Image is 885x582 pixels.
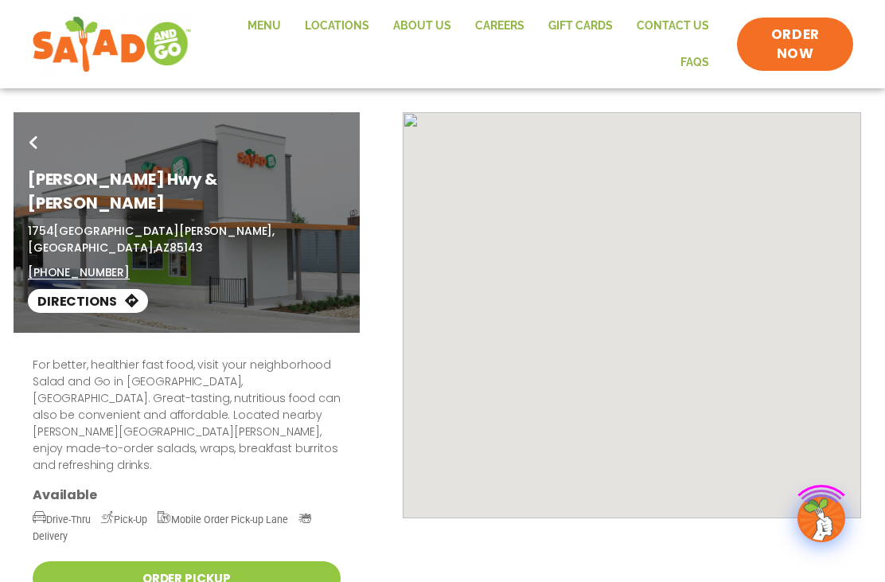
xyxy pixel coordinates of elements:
[33,357,341,474] p: For better, healthier fast food, visit your neighborhood Salad and Go in [GEOGRAPHIC_DATA], [GEOG...
[155,240,170,256] span: AZ
[536,8,625,45] a: GIFT CARDS
[737,18,853,72] a: ORDER NOW
[32,13,192,76] img: new-SAG-logo-768×292
[28,167,345,215] h1: [PERSON_NAME] Hwy & [PERSON_NAME]
[28,240,155,256] span: [GEOGRAPHIC_DATA],
[53,223,275,239] span: [GEOGRAPHIC_DATA][PERSON_NAME],
[236,8,293,45] a: Menu
[101,514,147,525] span: Pick-Up
[669,45,721,81] a: FAQs
[208,8,721,80] nav: Menu
[33,486,341,503] h3: Available
[158,514,288,525] span: Mobile Order Pick-up Lane
[28,223,53,239] span: 1754
[753,25,837,64] span: ORDER NOW
[33,514,91,525] span: Drive-Thru
[28,289,148,313] a: Directions
[381,8,463,45] a: About Us
[293,8,381,45] a: Locations
[28,264,130,281] a: [PHONE_NUMBER]
[625,8,721,45] a: Contact Us
[170,240,202,256] span: 85143
[463,8,536,45] a: Careers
